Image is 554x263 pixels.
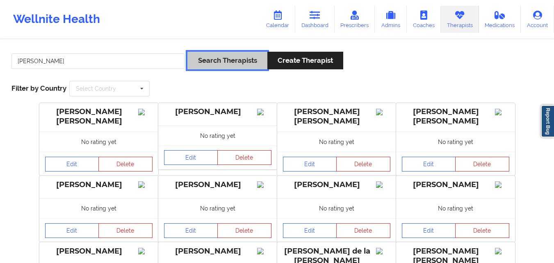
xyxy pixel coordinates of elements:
div: [PERSON_NAME] [PERSON_NAME] [402,107,509,126]
button: Create Therapist [267,52,343,69]
div: [PERSON_NAME] [PERSON_NAME] [45,107,153,126]
a: Calendar [260,6,295,33]
img: Image%2Fplaceholer-image.png [495,181,509,188]
a: Admins [375,6,407,33]
a: Edit [283,157,337,172]
img: Image%2Fplaceholer-image.png [495,109,509,115]
img: Image%2Fplaceholer-image.png [257,181,271,188]
button: Delete [98,157,153,172]
img: Image%2Fplaceholer-image.png [257,248,271,254]
a: Therapists [441,6,479,33]
a: Edit [45,223,99,238]
div: No rating yet [158,126,277,146]
div: No rating yet [39,132,158,152]
img: Image%2Fplaceholer-image.png [376,181,390,188]
div: [PERSON_NAME] [45,180,153,190]
a: Edit [164,223,218,238]
a: Medications [479,6,521,33]
a: Edit [402,223,456,238]
img: Image%2Fplaceholer-image.png [376,248,390,254]
a: Coaches [407,6,441,33]
input: Search Keywords [11,53,185,69]
div: [PERSON_NAME] [164,107,271,117]
div: [PERSON_NAME] [164,247,271,256]
button: Search Therapists [187,52,267,69]
a: Edit [45,157,99,172]
div: No rating yet [396,132,515,152]
a: Edit [283,223,337,238]
div: [PERSON_NAME] [283,180,390,190]
img: Image%2Fplaceholer-image.png [257,109,271,115]
div: [PERSON_NAME] [PERSON_NAME] [283,107,390,126]
img: Image%2Fplaceholer-image.png [495,248,509,254]
button: Delete [455,157,509,172]
img: Image%2Fplaceholer-image.png [138,109,153,115]
button: Delete [217,150,271,165]
div: No rating yet [158,198,277,218]
button: Delete [455,223,509,238]
a: Edit [402,157,456,172]
div: [PERSON_NAME] [164,180,271,190]
a: Account [521,6,554,33]
div: No rating yet [277,198,396,218]
button: Delete [98,223,153,238]
div: No rating yet [277,132,396,152]
a: Edit [164,150,218,165]
div: No rating yet [39,198,158,218]
a: Prescribers [335,6,375,33]
img: Image%2Fplaceholer-image.png [376,109,390,115]
span: Filter by Country [11,84,66,92]
div: Select Country [76,86,116,91]
button: Delete [336,157,390,172]
button: Delete [217,223,271,238]
a: Dashboard [295,6,335,33]
div: No rating yet [396,198,515,218]
a: Report Bug [541,105,554,137]
div: [PERSON_NAME] [402,180,509,190]
img: Image%2Fplaceholer-image.png [138,181,153,188]
button: Delete [336,223,390,238]
img: Image%2Fplaceholer-image.png [138,248,153,254]
div: [PERSON_NAME] [45,247,153,256]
